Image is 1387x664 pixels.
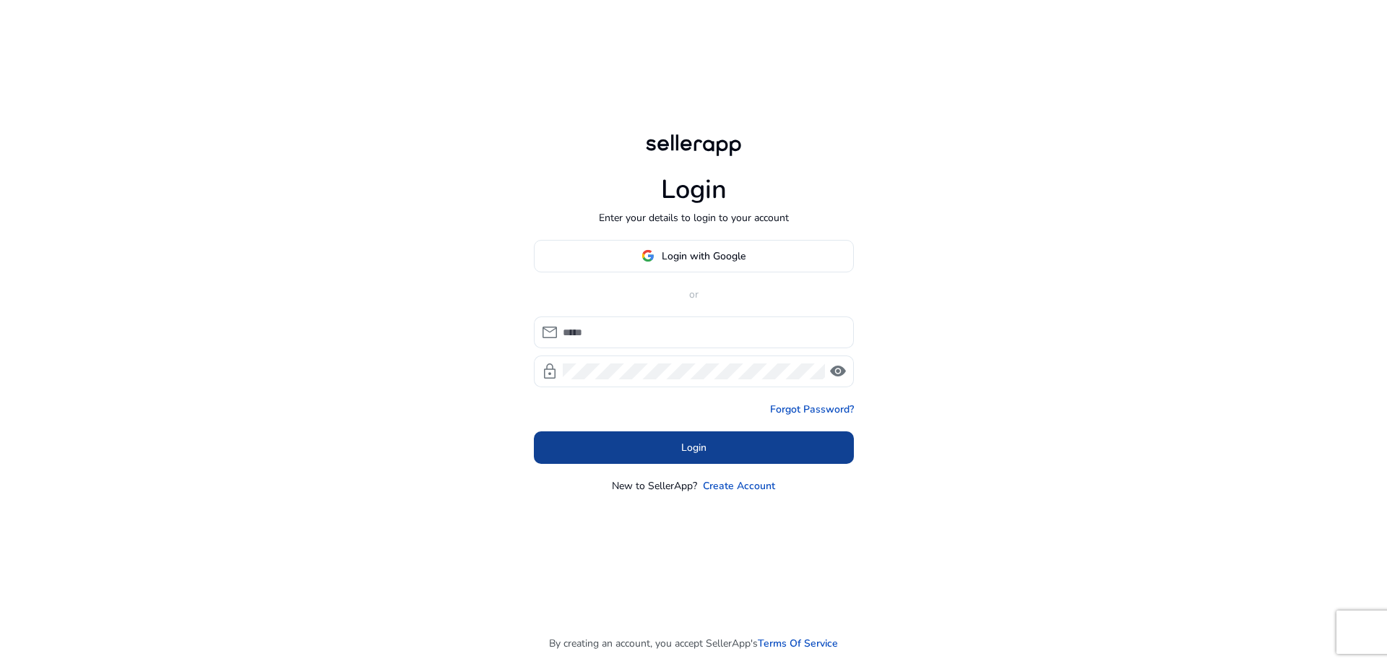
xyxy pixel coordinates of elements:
button: Login [534,431,854,464]
img: google-logo.svg [641,249,654,262]
span: Login [681,440,707,455]
span: visibility [829,363,847,380]
a: Terms Of Service [758,636,838,651]
a: Forgot Password? [770,402,854,417]
span: Login with Google [662,249,746,264]
p: New to SellerApp? [612,478,697,493]
span: lock [541,363,558,380]
p: Enter your details to login to your account [599,210,789,225]
a: Create Account [703,478,775,493]
span: mail [541,324,558,341]
p: or [534,287,854,302]
button: Login with Google [534,240,854,272]
h1: Login [661,174,727,205]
